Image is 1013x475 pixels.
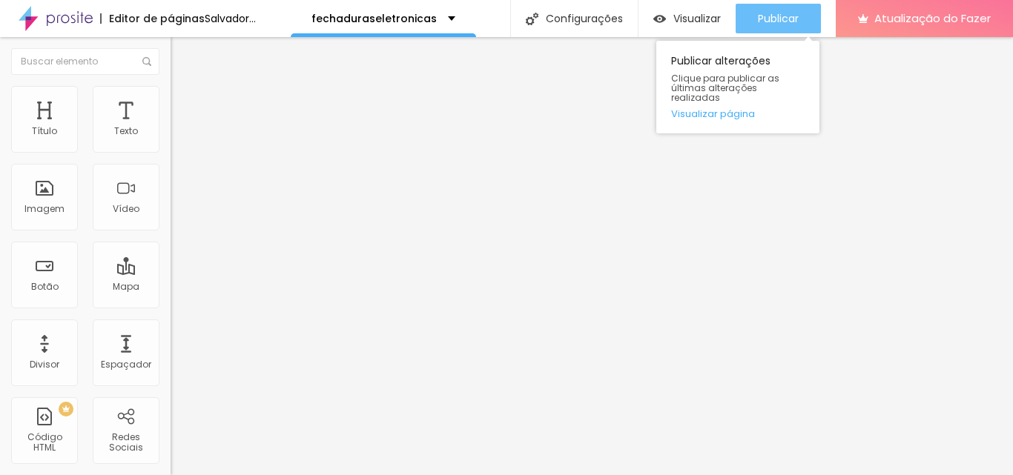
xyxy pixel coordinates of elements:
font: Editor de páginas [109,11,205,26]
font: fechaduraseletronicas [311,11,437,26]
font: Atualização do Fazer [874,10,991,26]
font: Publicar alterações [671,53,771,68]
img: view-1.svg [653,13,666,25]
font: Espaçador [101,358,151,371]
img: Ícone [526,13,538,25]
font: Configurações [546,11,623,26]
font: Imagem [24,202,65,215]
iframe: Editor [171,37,1013,475]
img: Ícone [142,57,151,66]
button: Publicar [736,4,821,33]
input: Buscar elemento [11,48,159,75]
font: Salvador... [205,11,256,26]
a: Visualizar página [671,109,805,119]
font: Redes Sociais [109,431,143,454]
font: Clique para publicar as últimas alterações realizadas [671,72,779,104]
font: Visualizar página [671,107,755,121]
font: Botão [31,280,59,293]
font: Título [32,124,57,137]
button: Visualizar [639,4,736,33]
font: Código HTML [27,431,62,454]
font: Divisor [30,358,59,371]
font: Vídeo [113,202,139,215]
font: Visualizar [673,11,721,26]
font: Mapa [113,280,139,293]
font: Publicar [758,11,799,26]
font: Texto [114,124,138,137]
